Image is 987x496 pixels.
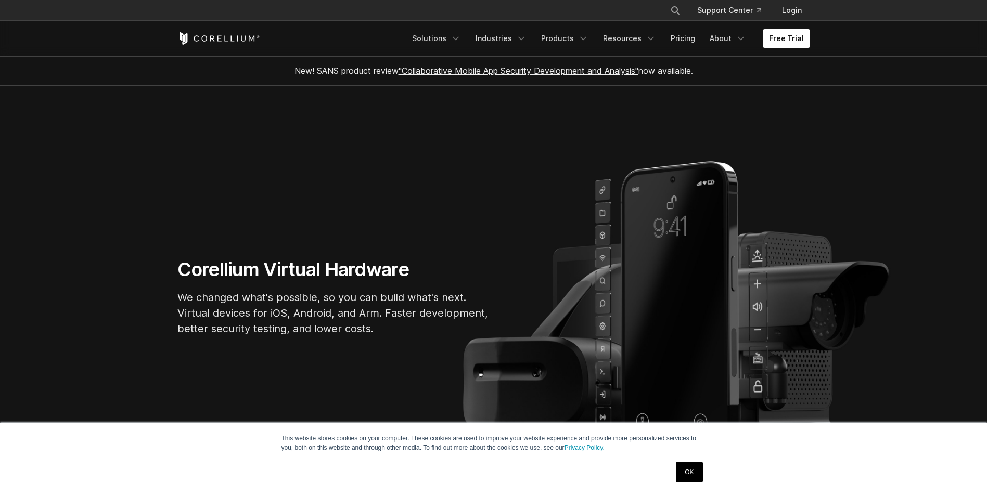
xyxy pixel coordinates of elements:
div: Navigation Menu [406,29,810,48]
a: OK [676,462,702,482]
a: Login [774,1,810,20]
p: This website stores cookies on your computer. These cookies are used to improve your website expe... [281,434,706,452]
a: Resources [597,29,662,48]
a: Solutions [406,29,467,48]
span: New! SANS product review now available. [294,66,693,76]
a: Support Center [689,1,770,20]
a: Free Trial [763,29,810,48]
a: "Collaborative Mobile App Security Development and Analysis" [399,66,638,76]
a: Pricing [664,29,701,48]
a: Products [535,29,595,48]
button: Search [666,1,685,20]
a: Corellium Home [177,32,260,45]
div: Navigation Menu [658,1,810,20]
h1: Corellium Virtual Hardware [177,258,490,281]
a: Privacy Policy. [565,444,605,451]
p: We changed what's possible, so you can build what's next. Virtual devices for iOS, Android, and A... [177,290,490,336]
a: Industries [469,29,533,48]
a: About [703,29,752,48]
